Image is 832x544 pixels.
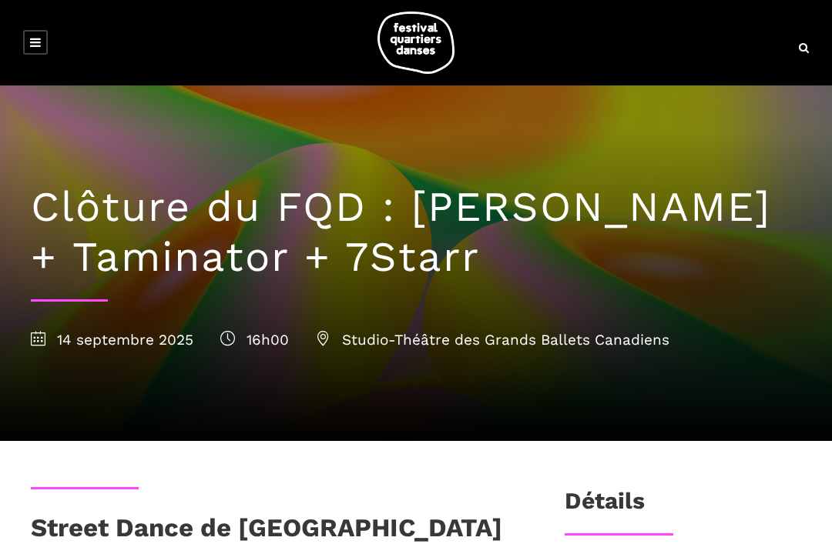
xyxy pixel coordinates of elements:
[565,487,645,526] h3: Détails
[220,331,289,349] span: 16h00
[31,182,801,282] h1: Clôture du FQD : [PERSON_NAME] + Taminator + 7Starr
[316,331,669,349] span: Studio-Théâtre des Grands Ballets Canadiens
[377,12,455,74] img: logo-fqd-med
[31,331,193,349] span: 14 septembre 2025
